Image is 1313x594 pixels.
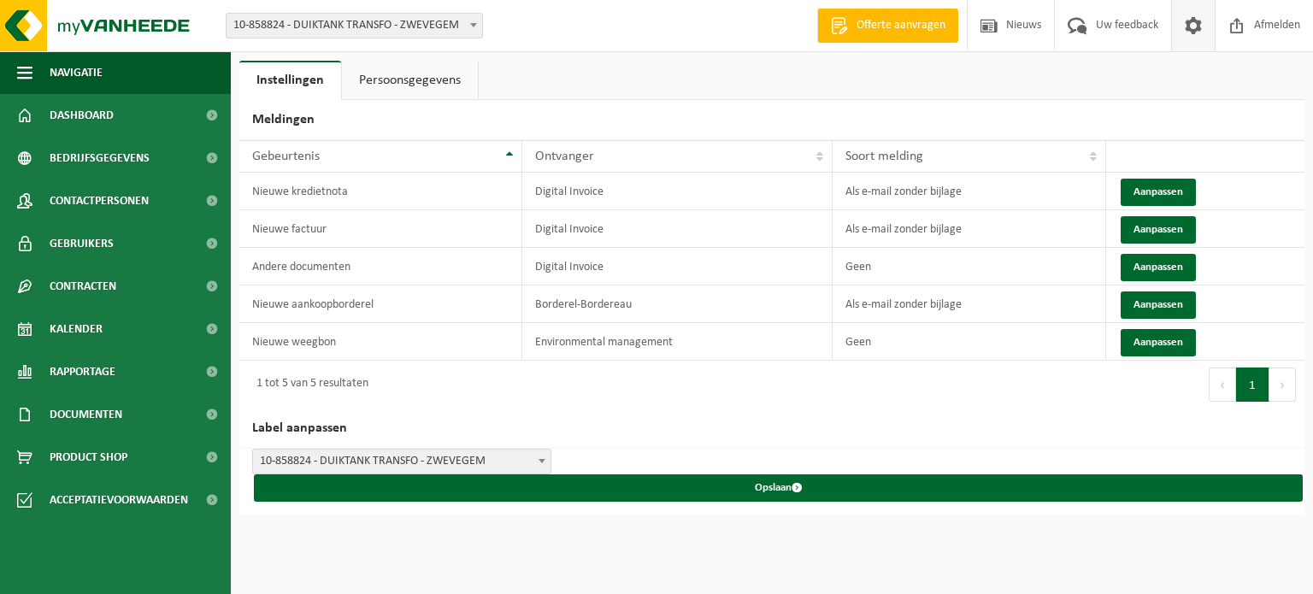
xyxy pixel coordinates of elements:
[1121,329,1196,356] button: Aanpassen
[50,393,122,436] span: Documenten
[239,100,1304,140] h2: Meldingen
[248,369,368,400] div: 1 tot 5 van 5 resultaten
[50,51,103,94] span: Navigatie
[239,248,522,285] td: Andere documenten
[50,265,116,308] span: Contracten
[239,323,522,361] td: Nieuwe weegbon
[50,436,127,479] span: Product Shop
[239,210,522,248] td: Nieuwe factuur
[522,323,833,361] td: Environmental management
[252,449,551,474] span: 10-858824 - DUIKTANK TRANSFO - ZWEVEGEM
[1121,179,1196,206] button: Aanpassen
[239,173,522,210] td: Nieuwe kredietnota
[226,13,483,38] span: 10-858824 - DUIKTANK TRANSFO - ZWEVEGEM
[252,150,320,163] span: Gebeurtenis
[833,248,1106,285] td: Geen
[50,350,115,393] span: Rapportage
[833,323,1106,361] td: Geen
[254,474,1303,502] button: Opslaan
[50,222,114,265] span: Gebruikers
[50,94,114,137] span: Dashboard
[522,248,833,285] td: Digital Invoice
[50,479,188,521] span: Acceptatievoorwaarden
[1236,368,1269,402] button: 1
[1121,291,1196,319] button: Aanpassen
[50,179,149,222] span: Contactpersonen
[239,285,522,323] td: Nieuwe aankoopborderel
[1121,216,1196,244] button: Aanpassen
[852,17,950,34] span: Offerte aanvragen
[833,210,1106,248] td: Als e-mail zonder bijlage
[239,61,341,100] a: Instellingen
[833,285,1106,323] td: Als e-mail zonder bijlage
[50,137,150,179] span: Bedrijfsgegevens
[253,450,551,473] span: 10-858824 - DUIKTANK TRANSFO - ZWEVEGEM
[522,285,833,323] td: Borderel-Bordereau
[522,173,833,210] td: Digital Invoice
[239,409,1304,449] h2: Label aanpassen
[833,173,1106,210] td: Als e-mail zonder bijlage
[522,210,833,248] td: Digital Invoice
[535,150,594,163] span: Ontvanger
[1209,368,1236,402] button: Previous
[817,9,958,43] a: Offerte aanvragen
[1121,254,1196,281] button: Aanpassen
[1269,368,1296,402] button: Next
[50,308,103,350] span: Kalender
[227,14,482,38] span: 10-858824 - DUIKTANK TRANSFO - ZWEVEGEM
[845,150,923,163] span: Soort melding
[342,61,478,100] a: Persoonsgegevens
